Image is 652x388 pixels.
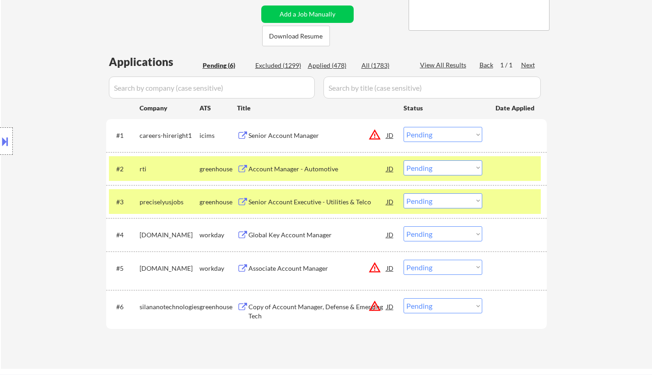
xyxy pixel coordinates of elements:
div: JD [386,260,395,276]
div: Company [140,104,199,113]
div: Back [480,60,494,70]
div: #4 [116,230,132,240]
div: 1 / 1 [500,60,521,70]
div: JD [386,226,395,243]
div: greenhouse [199,197,237,207]
div: Next [521,60,536,70]
div: ATS [199,104,237,113]
div: Title [237,104,395,113]
div: #5 [116,264,132,273]
div: JD [386,193,395,210]
input: Search by company (case sensitive) [109,77,315,98]
div: Global Key Account Manager [248,230,387,240]
div: JD [386,298,395,315]
div: Account Manager - Automotive [248,164,387,174]
button: Add a Job Manually [261,5,354,23]
div: Status [404,99,482,116]
div: View All Results [420,60,469,70]
div: Associate Account Manager [248,264,387,273]
div: workday [199,230,237,240]
div: Date Applied [496,104,536,113]
div: icims [199,131,237,140]
button: warning_amber [368,261,381,274]
div: Senior Account Manager [248,131,387,140]
button: warning_amber [368,128,381,141]
div: Pending (6) [203,61,248,70]
div: workday [199,264,237,273]
div: greenhouse [199,164,237,174]
div: JD [386,127,395,143]
div: [DOMAIN_NAME] [140,264,199,273]
div: #6 [116,302,132,311]
div: Copy of Account Manager, Defense & Emerging Tech [248,302,387,320]
div: Senior Account Executive - Utilities & Telco [248,197,387,207]
div: Excluded (1299) [255,61,301,70]
input: Search by title (case sensitive) [323,77,541,98]
div: [DOMAIN_NAME] [140,230,199,240]
div: silananotechnologies [140,302,199,311]
div: preciselyusjobs [140,197,199,207]
button: warning_amber [368,300,381,312]
div: rti [140,164,199,174]
button: Download Resume [262,26,330,46]
div: JD [386,160,395,177]
div: careers-hireright1 [140,131,199,140]
div: greenhouse [199,302,237,311]
div: Applied (478) [308,61,354,70]
div: All (1783) [361,61,407,70]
